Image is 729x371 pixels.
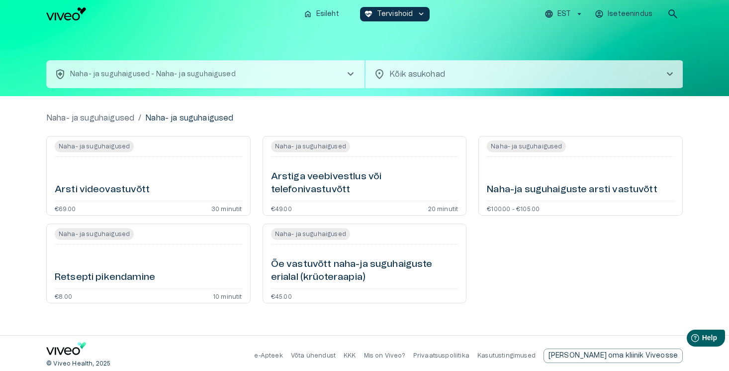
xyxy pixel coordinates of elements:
span: health_and_safety [54,68,66,80]
p: Naha- ja suguhaigused [145,112,233,124]
p: €100.00 - €105.00 [487,205,540,211]
p: Tervishoid [377,9,413,19]
p: €45.00 [271,293,292,299]
button: ecg_heartTervishoidkeyboard_arrow_down [360,7,430,21]
button: homeEsileht [299,7,344,21]
a: KKK [344,353,356,359]
a: Naha- ja suguhaigused [46,112,134,124]
button: health_and_safetyNaha- ja suguhaigused - Naha- ja suguhaigusedchevron_right [46,60,364,88]
span: Naha- ja suguhaigused [55,228,134,240]
p: Kõik asukohad [389,68,648,80]
p: 20 minutit [428,205,458,211]
span: chevron_right [345,68,357,80]
span: Naha- ja suguhaigused [271,228,350,240]
h6: Retsepti pikendamine [55,271,155,284]
a: Open service booking details [46,136,251,216]
p: EST [557,9,571,19]
p: €8.00 [55,293,72,299]
p: €49.00 [271,205,292,211]
p: © Viveo Health, 2025 [46,360,110,368]
a: Kasutustingimused [477,353,536,359]
span: Naha- ja suguhaigused [55,140,134,152]
p: Mis on Viveo? [364,352,405,360]
a: Navigate to homepage [46,7,295,20]
button: EST [543,7,585,21]
span: Naha- ja suguhaigused [271,140,350,152]
button: Iseteenindus [593,7,655,21]
span: keyboard_arrow_down [417,9,426,18]
h6: Naha-ja suguhaiguste arsti vastuvõtt [487,183,657,197]
a: Send email to partnership request to viveo [544,349,683,363]
span: home [303,9,312,18]
h6: Arsti videovastuvõtt [55,183,150,197]
img: Viveo logo [46,7,86,20]
button: open search modal [663,4,683,24]
a: Open service booking details [263,136,467,216]
a: Open service booking details [46,224,251,303]
p: Võta ühendust [291,352,336,360]
span: chevron_right [664,68,676,80]
span: search [667,8,679,20]
a: Navigate to home page [46,342,86,359]
p: 10 minutit [213,293,242,299]
h6: Õe vastuvõtt naha-ja suguhaiguste erialal (krüoteraapia) [271,258,458,284]
p: Naha- ja suguhaigused - Naha- ja suguhaigused [70,69,236,80]
p: / [138,112,141,124]
a: Open service booking details [478,136,683,216]
p: €69.00 [55,205,76,211]
h6: Arstiga veebivestlus või telefonivastuvõtt [271,170,458,197]
p: [PERSON_NAME] oma kliinik Viveosse [548,351,678,361]
span: location_on [373,68,385,80]
span: ecg_heart [364,9,373,18]
span: Naha- ja suguhaigused [487,140,566,152]
a: e-Apteek [254,353,282,359]
a: Open service booking details [263,224,467,303]
p: Iseteenindus [608,9,652,19]
div: [PERSON_NAME] oma kliinik Viveosse [544,349,683,363]
a: Privaatsuspoliitika [413,353,469,359]
p: Esileht [316,9,339,19]
iframe: Help widget launcher [651,326,729,354]
p: 30 minutit [211,205,242,211]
